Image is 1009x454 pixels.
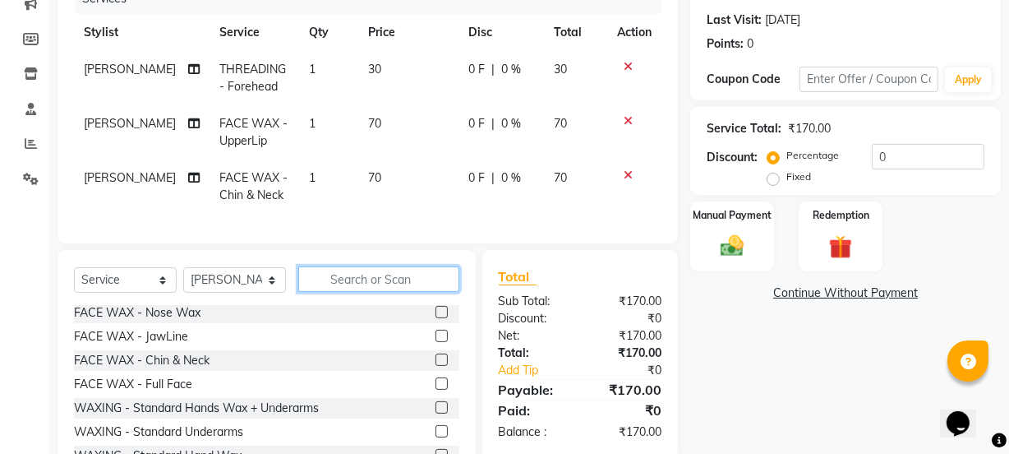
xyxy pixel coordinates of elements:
[74,376,192,393] div: FACE WAX - Full Face
[368,62,381,76] span: 30
[707,120,781,137] div: Service Total:
[486,310,580,327] div: Discount:
[747,35,753,53] div: 0
[707,71,799,88] div: Coupon Code
[786,169,811,184] label: Fixed
[707,35,744,53] div: Points:
[74,328,188,345] div: FACE WAX - JawLine
[84,116,176,131] span: [PERSON_NAME]
[786,148,839,163] label: Percentage
[580,380,674,400] div: ₹170.00
[219,116,288,148] span: FACE WAX - UpperLip
[309,62,316,76] span: 1
[486,362,596,379] a: Add Tip
[74,424,243,441] div: WAXING - Standard Underarms
[707,149,758,166] div: Discount:
[544,14,607,51] th: Total
[458,14,544,51] th: Disc
[945,67,992,92] button: Apply
[554,62,567,76] span: 30
[799,67,938,92] input: Enter Offer / Coupon Code
[358,14,459,51] th: Price
[486,327,580,345] div: Net:
[580,293,674,310] div: ₹170.00
[491,169,495,187] span: |
[580,327,674,345] div: ₹170.00
[713,233,751,260] img: _cash.svg
[580,424,674,441] div: ₹170.00
[486,345,580,362] div: Total:
[501,169,521,187] span: 0 %
[219,62,286,94] span: THREADING - Forehead
[74,400,319,417] div: WAXING - Standard Hands Wax + Underarms
[219,170,288,202] span: FACE WAX - Chin & Neck
[491,61,495,78] span: |
[468,169,485,187] span: 0 F
[693,285,997,302] a: Continue Without Payment
[765,12,800,29] div: [DATE]
[74,352,210,369] div: FACE WAX - Chin & Neck
[74,14,210,51] th: Stylist
[499,268,537,285] span: Total
[486,380,580,400] div: Payable:
[468,115,485,132] span: 0 F
[486,293,580,310] div: Sub Total:
[84,62,176,76] span: [PERSON_NAME]
[693,208,772,223] label: Manual Payment
[486,401,580,420] div: Paid:
[580,345,674,362] div: ₹170.00
[84,170,176,185] span: [PERSON_NAME]
[596,362,674,379] div: ₹0
[368,170,381,185] span: 70
[309,116,316,131] span: 1
[607,14,661,51] th: Action
[554,116,567,131] span: 70
[554,170,567,185] span: 70
[788,120,831,137] div: ₹170.00
[299,14,358,51] th: Qty
[580,401,674,420] div: ₹0
[707,12,762,29] div: Last Visit:
[74,304,200,322] div: FACE WAX - Nose Wax
[468,61,485,78] span: 0 F
[210,14,298,51] th: Service
[501,61,521,78] span: 0 %
[580,310,674,327] div: ₹0
[501,115,521,132] span: 0 %
[491,115,495,132] span: |
[822,233,859,262] img: _gift.svg
[368,116,381,131] span: 70
[486,424,580,441] div: Balance :
[298,266,459,292] input: Search or Scan
[309,170,316,185] span: 1
[813,208,869,223] label: Redemption
[940,388,993,438] iframe: chat widget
